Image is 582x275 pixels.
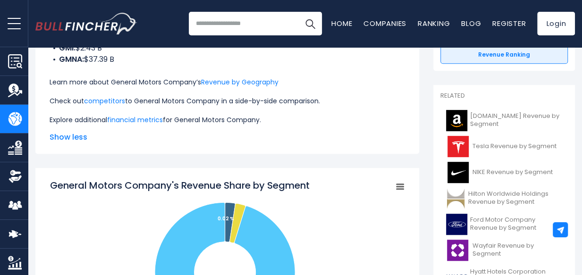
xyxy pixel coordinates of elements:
img: HLT logo [446,188,465,209]
tspan: 0.02 % [218,215,234,222]
img: Bullfincher logo [35,13,137,34]
a: financial metrics [107,115,163,125]
img: TSLA logo [446,136,470,157]
img: F logo [446,214,467,235]
a: Tesla Revenue by Segment [440,133,568,159]
a: Revenue Ranking [440,46,568,64]
p: Explore additional for General Motors Company. [50,114,405,125]
img: NKE logo [446,162,470,183]
p: Learn more about General Motors Company’s [50,76,405,88]
a: NIKE Revenue by Segment [440,159,568,185]
img: W logo [446,240,469,261]
span: Wayfair Revenue by Segment [472,242,562,258]
img: AMZN logo [446,110,467,131]
span: [DOMAIN_NAME] Revenue by Segment [470,112,562,128]
a: Login [537,12,575,35]
a: Blog [461,18,481,28]
li: $2.43 B [50,42,405,54]
a: Go to homepage [35,13,137,34]
p: Check out to General Motors Company in a side-by-side comparison. [50,95,405,107]
span: Ford Motor Company Revenue by Segment [470,216,562,232]
a: Wayfair Revenue by Segment [440,237,568,263]
tspan: General Motors Company's Revenue Share by Segment [50,179,310,192]
a: [DOMAIN_NAME] Revenue by Segment [440,108,568,133]
b: GMNA: [59,54,84,65]
a: Hilton Worldwide Holdings Revenue by Segment [440,185,568,211]
a: Ford Motor Company Revenue by Segment [440,211,568,237]
li: $37.39 B [50,54,405,65]
span: NIKE Revenue by Segment [472,168,553,176]
b: GMI: [59,42,76,53]
a: Revenue by Geography [201,77,278,87]
p: Related [440,92,568,100]
span: Tesla Revenue by Segment [472,142,557,150]
img: Ownership [8,169,22,183]
span: Show less [50,132,405,143]
span: Hilton Worldwide Holdings Revenue by Segment [468,190,562,206]
a: Register [492,18,526,28]
a: Home [331,18,352,28]
a: competitors [84,96,125,106]
a: Companies [363,18,406,28]
a: Ranking [418,18,450,28]
button: Search [298,12,322,35]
